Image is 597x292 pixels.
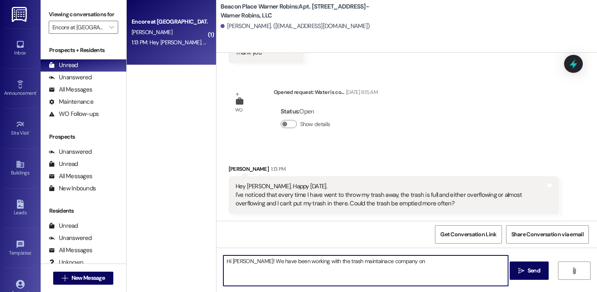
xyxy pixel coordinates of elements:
[221,22,370,31] div: [PERSON_NAME]. ([EMAIL_ADDRESS][DOMAIN_NAME])
[274,88,378,99] div: Opened request: Water is co...
[4,157,37,179] a: Buildings
[41,46,126,54] div: Prospects + Residents
[41,133,126,141] div: Prospects
[49,61,78,70] div: Unread
[31,249,32,255] span: •
[528,266,540,275] span: Send
[52,21,105,34] input: All communities
[49,8,118,21] label: Viewing conversations for
[229,165,559,176] div: [PERSON_NAME]
[49,73,92,82] div: Unanswered
[49,148,92,156] div: Unanswered
[49,110,99,118] div: WO Follow-ups
[71,274,105,282] span: New Message
[4,118,37,139] a: Site Visit •
[510,261,549,280] button: Send
[49,85,92,94] div: All Messages
[435,225,502,244] button: Get Conversation Link
[571,268,577,274] i: 
[132,17,207,26] div: Encore at [GEOGRAPHIC_DATA]
[62,275,68,281] i: 
[49,184,96,193] div: New Inbounds
[518,268,524,274] i: 
[4,37,37,59] a: Inbox
[4,197,37,219] a: Leads
[49,234,92,242] div: Unanswered
[109,24,114,31] i: 
[281,107,299,115] b: Status
[281,105,333,118] div: : Open
[300,120,330,129] label: Show details
[236,182,546,208] div: Hey [PERSON_NAME]. Happy [DATE]. I've noticed that every time I have went to throw my trash away,...
[49,246,92,255] div: All Messages
[440,230,496,239] span: Get Conversation Link
[511,230,584,239] span: Share Conversation via email
[223,255,508,286] textarea: Hi [PERSON_NAME]! We have been working with the trash maintainace company on
[41,207,126,215] div: Residents
[4,238,37,259] a: Templates •
[12,7,28,22] img: ResiDesk Logo
[132,28,172,36] span: [PERSON_NAME]
[29,129,30,135] span: •
[49,172,92,181] div: All Messages
[49,222,78,230] div: Unread
[221,2,383,20] b: Beacon Place Warner Robins: Apt. [STREET_ADDRESS]-Warner Robins, LLC
[36,89,37,95] span: •
[49,160,78,168] div: Unread
[506,225,589,244] button: Share Conversation via email
[53,272,113,285] button: New Message
[269,165,286,173] div: 1:13 PM
[236,48,262,57] div: Thank you
[49,98,93,106] div: Maintenance
[49,258,83,267] div: Unknown
[344,88,378,96] div: [DATE] 6:15 AM
[235,106,243,114] div: WO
